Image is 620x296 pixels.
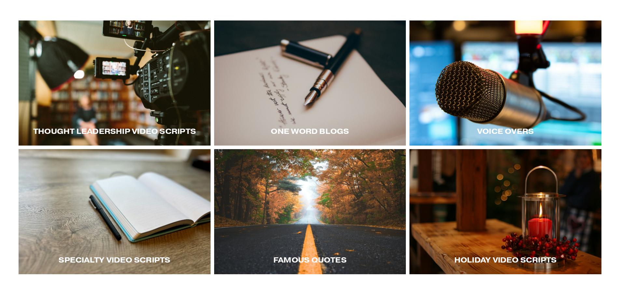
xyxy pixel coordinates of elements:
span: One word blogs [271,127,349,136]
span: Specialty Video Scripts [59,255,170,264]
span: Famous Quotes [273,255,347,264]
span: Voice Overs [477,127,534,136]
span: Thought LEadership Video Scripts [33,127,196,136]
span: Holiday Video Scripts [454,255,557,264]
